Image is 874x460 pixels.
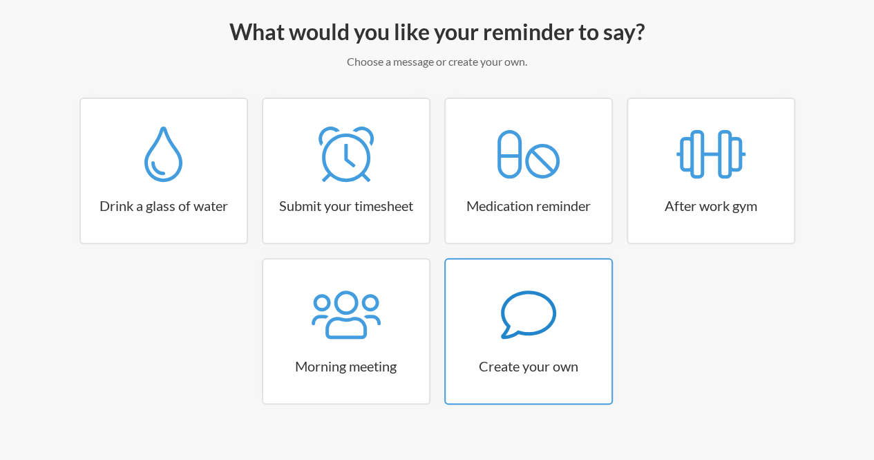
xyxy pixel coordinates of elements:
[81,196,247,215] h3: Drink a glass of water
[263,356,429,376] h3: Morning meeting
[446,196,611,215] h3: Medication reminder
[41,53,833,70] p: Choose a message or create your own.
[628,196,794,215] h3: After work gym
[41,17,833,46] h2: What would you like your reminder to say?
[263,196,429,215] h3: Submit your timesheet
[446,356,611,376] h3: Create your own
